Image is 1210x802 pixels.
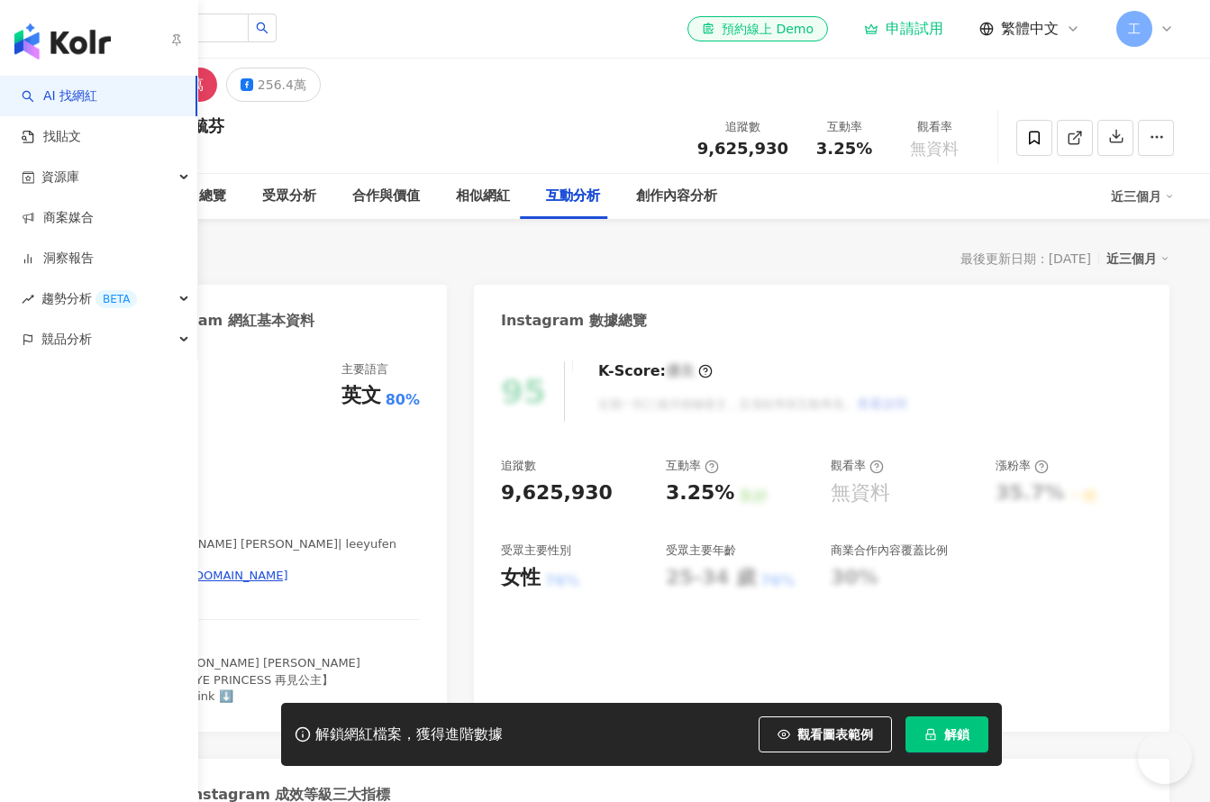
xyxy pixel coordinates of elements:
div: [URL][DOMAIN_NAME] [158,568,288,584]
div: Instagram 網紅基本資料 [140,311,314,331]
span: 工 [1128,19,1141,39]
div: 觀看率 [831,458,884,474]
div: Instagram 數據總覽 [501,311,647,331]
span: 3.25% [816,140,872,158]
div: 預約線上 Demo [702,20,814,38]
span: rise [22,293,34,305]
div: 總覽 [199,186,226,207]
div: 相似網紅 [456,186,510,207]
div: 李毓芬 [176,114,224,137]
span: 觀看圖表範例 [797,727,873,742]
span: 繁體中文 [1001,19,1059,39]
div: 3.25% [666,479,734,507]
span: 美妝時尚 [140,460,420,477]
button: 觀看圖表範例 [759,716,892,752]
div: 商業合作內容覆蓋比例 [831,542,948,559]
a: searchAI 找網紅 [22,87,97,105]
a: 商案媒合 [22,209,94,227]
div: 創作內容分析 [636,186,717,207]
div: 解鎖網紅檔案，獲得進階數據 [315,725,503,744]
div: 追蹤數 [501,458,536,474]
div: 合作與價值 [352,186,420,207]
span: search [256,22,268,34]
img: logo [14,23,111,59]
div: 9,625,930 [501,479,613,507]
span: 趨勢分析 [41,278,137,319]
span: [PERSON_NAME] [PERSON_NAME]| leeyufen [140,536,420,552]
span: 9,625,930 [697,139,788,158]
div: 最後更新日期：[DATE] [960,251,1091,266]
span: TIA [PERSON_NAME] [PERSON_NAME]【GOODBYE PRINCESS 再見公主】 YouTube Link ⬇️ [140,656,360,702]
div: 英文 [341,382,381,410]
div: 互動率 [810,118,878,136]
span: 80% [386,390,420,410]
div: 近三個月 [1106,247,1169,270]
span: 無資料 [910,140,959,158]
a: 申請試用 [864,20,943,38]
a: 找貼文 [22,128,81,146]
a: 預約線上 Demo [687,16,828,41]
span: 競品分析 [41,319,92,360]
div: 觀看率 [900,118,969,136]
div: 互動分析 [546,186,600,207]
a: [URL][DOMAIN_NAME] [140,568,420,584]
div: 受眾分析 [262,186,316,207]
button: 解鎖 [905,716,988,752]
div: 追蹤數 [697,118,788,136]
a: 洞察報告 [22,250,94,268]
div: 近三個月 [1111,182,1174,211]
div: 互動率 [666,458,719,474]
button: 256.4萬 [226,68,321,102]
div: 主要語言 [341,361,388,378]
div: 受眾主要性別 [501,542,571,559]
div: 無資料 [831,479,890,507]
div: K-Score : [598,361,713,381]
div: 女性 [501,564,541,592]
span: lock [924,728,937,741]
span: 解鎖 [944,727,969,742]
div: 受眾主要年齡 [666,542,736,559]
div: BETA [96,290,137,308]
span: 資源庫 [41,157,79,197]
div: 256.4萬 [258,72,306,97]
div: 漲粉率 [996,458,1049,474]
